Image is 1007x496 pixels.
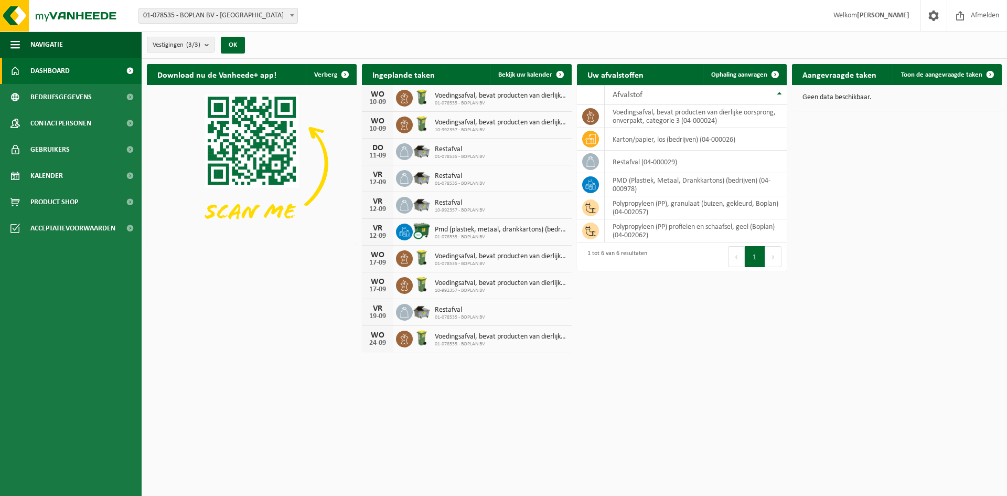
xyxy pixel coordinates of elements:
h2: Ingeplande taken [362,64,445,85]
button: Previous [728,246,745,267]
div: 24-09 [367,340,388,347]
a: Toon de aangevraagde taken [893,64,1001,85]
div: VR [367,197,388,206]
span: Voedingsafval, bevat producten van dierlijke oorsprong, onverpakt, categorie 3 [435,119,566,127]
div: VR [367,171,388,179]
td: polypropyleen (PP), granulaat (buizen, gekleurd, Boplan) (04-002057) [605,196,787,219]
span: Bekijk uw kalender [498,71,552,78]
span: Restafval [435,199,485,207]
span: 01-078535 - BOPLAN BV [435,341,566,347]
span: Kalender [30,163,63,189]
div: 17-09 [367,259,388,267]
span: 10-992357 - BOPLAN BV [435,207,485,214]
img: WB-0140-HPE-GN-50 [413,329,431,347]
div: WO [367,90,388,99]
div: 12-09 [367,179,388,186]
span: 10-992357 - BOPLAN BV [435,288,566,294]
span: Voedingsafval, bevat producten van dierlijke oorsprong, onverpakt, categorie 3 [435,252,566,261]
span: Verberg [314,71,337,78]
span: Toon de aangevraagde taken [901,71,982,78]
h2: Uw afvalstoffen [577,64,654,85]
strong: [PERSON_NAME] [857,12,909,19]
span: 01-078535 - BOPLAN BV [435,100,566,107]
div: WO [367,251,388,259]
span: 01-078535 - BOPLAN BV - MOORSELE [138,8,298,24]
span: Restafval [435,172,485,181]
h2: Aangevraagde taken [792,64,887,85]
div: WO [367,278,388,286]
span: Voedingsafval, bevat producten van dierlijke oorsprong, onverpakt, categorie 3 [435,279,566,288]
button: Vestigingen(3/3) [147,37,215,52]
a: Bekijk uw kalender [490,64,571,85]
button: 1 [745,246,765,267]
img: WB-0140-HPE-GN-50 [413,249,431,267]
td: polypropyleen (PP) profielen en schaafsel, geel (Boplan) (04-002062) [605,219,787,242]
a: Ophaling aanvragen [703,64,786,85]
span: Contactpersonen [30,110,91,136]
div: 12-09 [367,233,388,240]
img: WB-5000-GAL-GY-01 [413,195,431,213]
td: voedingsafval, bevat producten van dierlijke oorsprong, onverpakt, categorie 3 (04-000024) [605,105,787,128]
span: Product Shop [30,189,78,215]
td: restafval (04-000029) [605,151,787,173]
span: 01-078535 - BOPLAN BV [435,234,566,240]
span: Acceptatievoorwaarden [30,215,115,241]
img: Download de VHEPlus App [147,85,357,242]
div: 10-09 [367,99,388,106]
div: WO [367,117,388,125]
span: Restafval [435,306,485,314]
div: VR [367,304,388,313]
div: 11-09 [367,152,388,160]
img: WB-0140-HPE-GN-50 [413,276,431,293]
span: 01-078535 - BOPLAN BV [435,154,485,160]
span: 01-078535 - BOPLAN BV [435,314,485,321]
span: Voedingsafval, bevat producten van dierlijke oorsprong, onverpakt, categorie 3 [435,333,566,341]
div: 19-09 [367,313,388,320]
span: Voedingsafval, bevat producten van dierlijke oorsprong, onverpakt, categorie 3 [435,92,566,100]
img: WB-0140-HPE-GN-50 [413,88,431,106]
div: DO [367,144,388,152]
div: 10-09 [367,125,388,133]
span: 01-078535 - BOPLAN BV - MOORSELE [139,8,297,23]
div: 17-09 [367,286,388,293]
span: Dashboard [30,58,70,84]
img: WB-5000-GAL-GY-01 [413,302,431,320]
td: karton/papier, los (bedrijven) (04-000026) [605,128,787,151]
button: Next [765,246,781,267]
td: PMD (Plastiek, Metaal, Drankkartons) (bedrijven) (04-000978) [605,173,787,196]
span: Gebruikers [30,136,70,163]
img: WB-5000-GAL-GY-01 [413,168,431,186]
button: Verberg [306,64,356,85]
h2: Download nu de Vanheede+ app! [147,64,287,85]
p: Geen data beschikbaar. [802,94,991,101]
img: WB-0140-HPE-GN-50 [413,115,431,133]
span: Ophaling aanvragen [711,71,767,78]
span: Vestigingen [153,37,200,53]
span: 01-078535 - BOPLAN BV [435,181,485,187]
div: WO [367,331,388,340]
span: Afvalstof [613,91,642,99]
span: Restafval [435,145,485,154]
button: OK [221,37,245,54]
span: 01-078535 - BOPLAN BV [435,261,566,267]
div: VR [367,224,388,233]
img: WB-5000-GAL-GY-01 [413,142,431,160]
span: Bedrijfsgegevens [30,84,92,110]
span: Navigatie [30,31,63,58]
img: WB-1100-CU [413,222,431,240]
div: 12-09 [367,206,388,213]
span: 10-992357 - BOPLAN BV [435,127,566,133]
div: 1 tot 6 van 6 resultaten [582,245,647,268]
count: (3/3) [186,41,200,48]
span: Pmd (plastiek, metaal, drankkartons) (bedrijven) [435,226,566,234]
